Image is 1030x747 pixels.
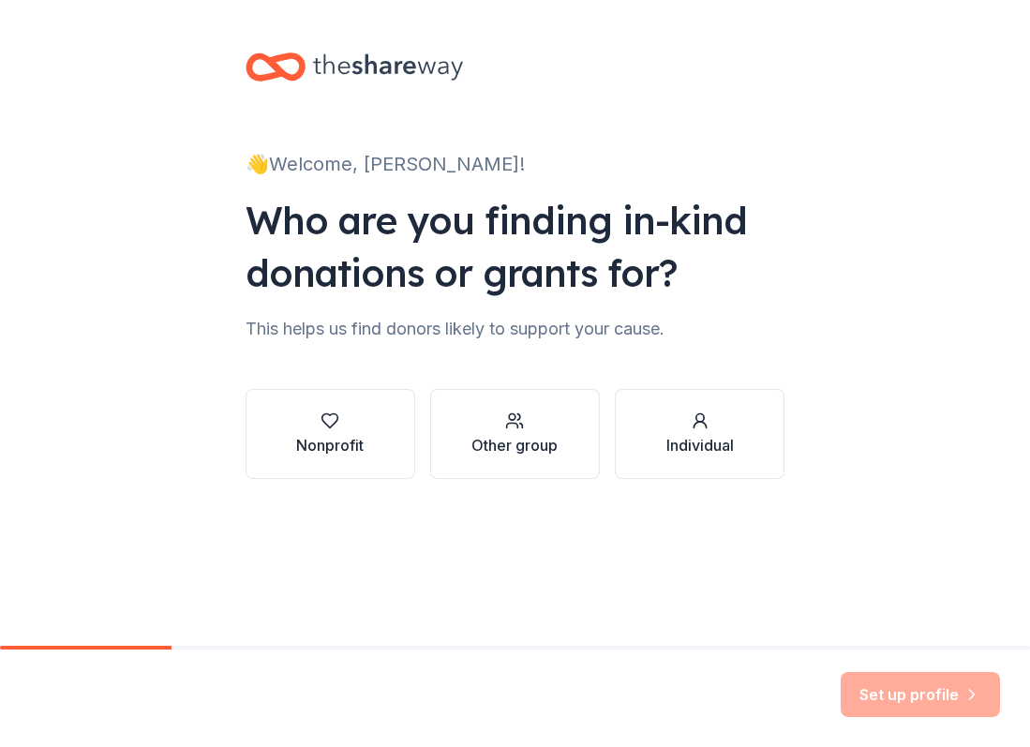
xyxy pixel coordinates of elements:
button: Individual [615,389,784,479]
div: Nonprofit [296,434,364,456]
div: This helps us find donors likely to support your cause. [246,314,785,344]
div: Individual [666,434,734,456]
div: 👋 Welcome, [PERSON_NAME]! [246,149,785,179]
button: Other group [430,389,600,479]
div: Other group [471,434,558,456]
div: Who are you finding in-kind donations or grants for? [246,194,785,299]
button: Nonprofit [246,389,415,479]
